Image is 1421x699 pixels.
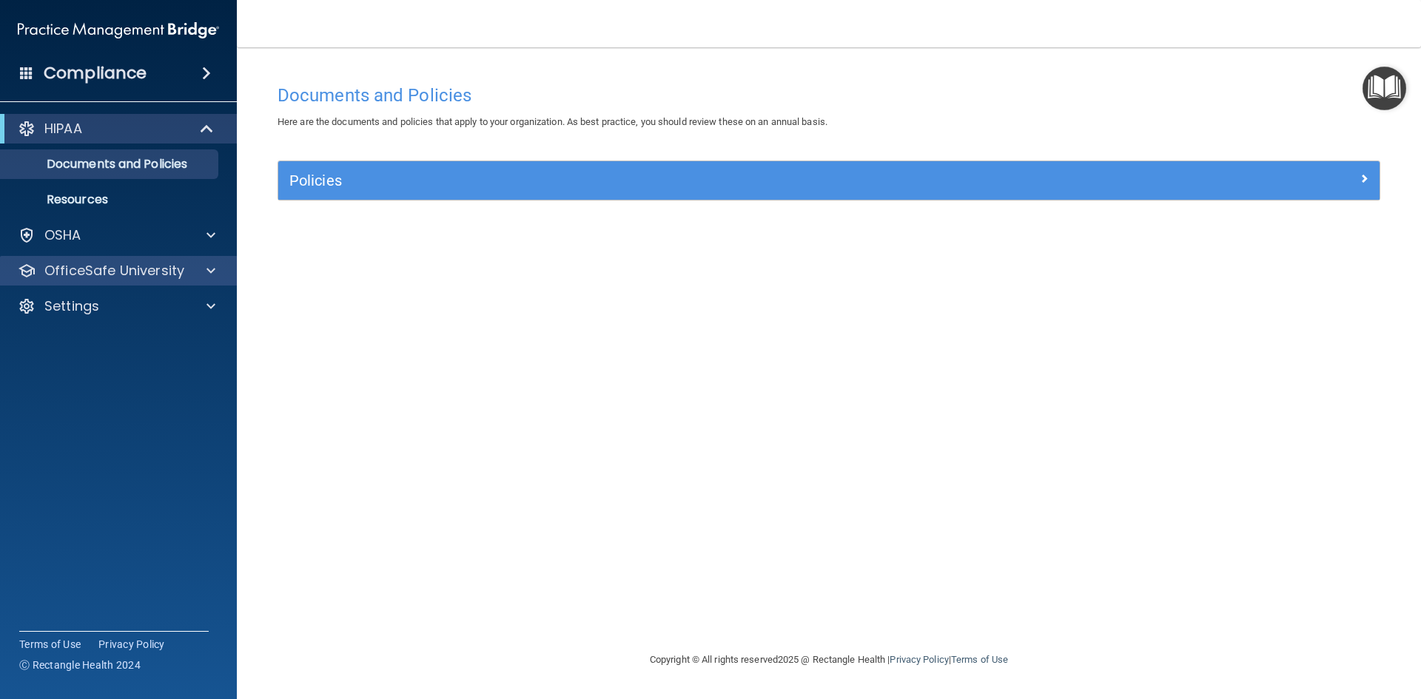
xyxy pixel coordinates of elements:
span: Ⓒ Rectangle Health 2024 [19,658,141,672]
button: Open Resource Center [1363,67,1406,110]
p: Settings [44,297,99,315]
p: OfficeSafe University [44,262,184,280]
a: OSHA [18,226,215,244]
span: Here are the documents and policies that apply to your organization. As best practice, you should... [278,116,827,127]
a: Terms of Use [19,637,81,652]
div: Copyright © All rights reserved 2025 @ Rectangle Health | | [559,636,1099,683]
p: Resources [10,192,212,207]
p: OSHA [44,226,81,244]
a: Terms of Use [951,654,1008,665]
h4: Compliance [44,63,147,84]
a: Settings [18,297,215,315]
img: PMB logo [18,16,219,45]
a: Policies [289,169,1368,192]
p: HIPAA [44,120,82,138]
a: OfficeSafe University [18,262,215,280]
h4: Documents and Policies [278,86,1380,105]
a: HIPAA [18,120,215,138]
p: Documents and Policies [10,157,212,172]
a: Privacy Policy [98,637,165,652]
a: Privacy Policy [890,654,948,665]
h5: Policies [289,172,1093,189]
